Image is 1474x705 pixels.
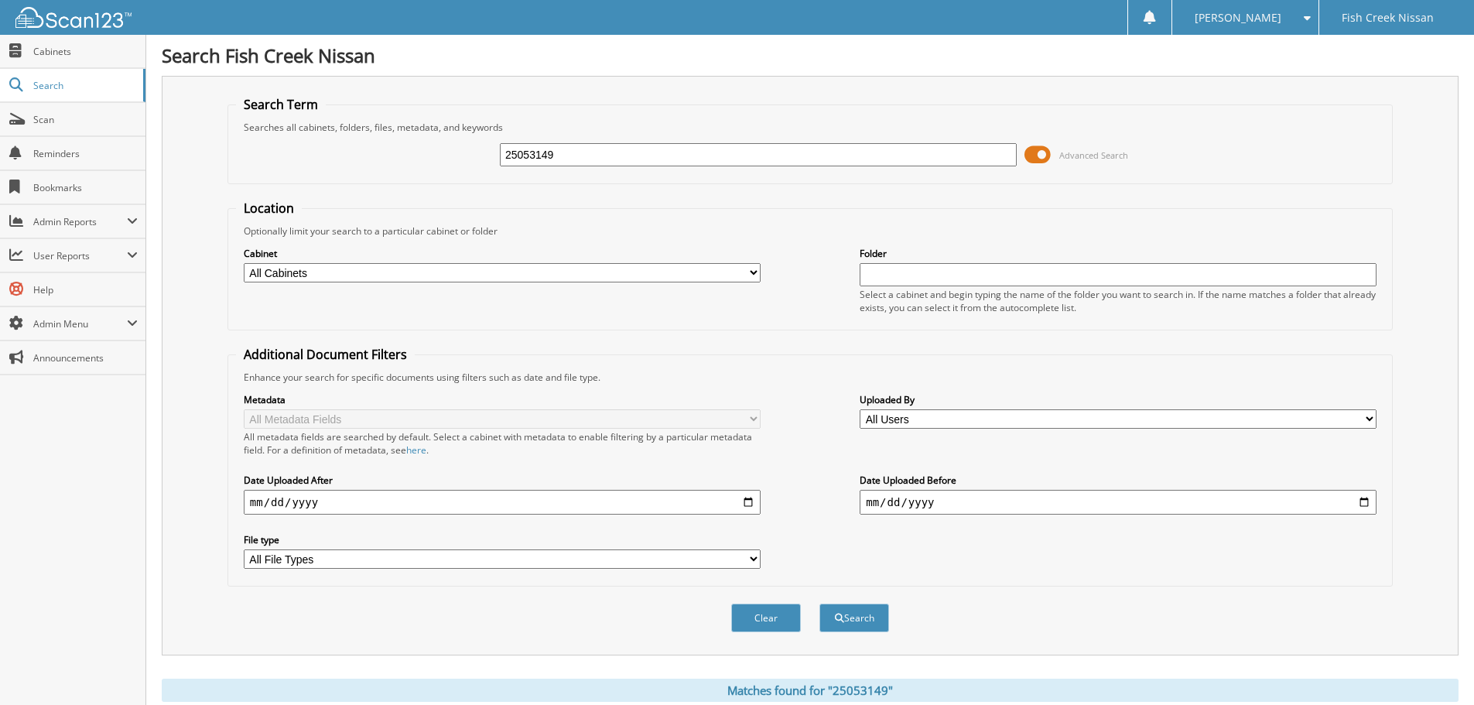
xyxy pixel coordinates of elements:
[236,200,302,217] legend: Location
[236,346,415,363] legend: Additional Document Filters
[33,45,138,58] span: Cabinets
[244,490,761,515] input: start
[244,393,761,406] label: Metadata
[1342,13,1434,22] span: Fish Creek Nissan
[33,283,138,296] span: Help
[244,247,761,260] label: Cabinet
[860,474,1377,487] label: Date Uploaded Before
[236,371,1384,384] div: Enhance your search for specific documents using filters such as date and file type.
[244,430,761,457] div: All metadata fields are searched by default. Select a cabinet with metadata to enable filtering b...
[819,604,889,632] button: Search
[236,121,1384,134] div: Searches all cabinets, folders, files, metadata, and keywords
[33,351,138,364] span: Announcements
[33,317,127,330] span: Admin Menu
[15,7,132,28] img: scan123-logo-white.svg
[1059,149,1128,161] span: Advanced Search
[236,224,1384,238] div: Optionally limit your search to a particular cabinet or folder
[244,474,761,487] label: Date Uploaded After
[1195,13,1281,22] span: [PERSON_NAME]
[33,181,138,194] span: Bookmarks
[162,43,1459,68] h1: Search Fish Creek Nissan
[860,288,1377,314] div: Select a cabinet and begin typing the name of the folder you want to search in. If the name match...
[860,393,1377,406] label: Uploaded By
[860,247,1377,260] label: Folder
[236,96,326,113] legend: Search Term
[33,79,135,92] span: Search
[33,249,127,262] span: User Reports
[33,215,127,228] span: Admin Reports
[33,147,138,160] span: Reminders
[860,490,1377,515] input: end
[244,533,761,546] label: File type
[731,604,801,632] button: Clear
[162,679,1459,702] div: Matches found for "25053149"
[406,443,426,457] a: here
[33,113,138,126] span: Scan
